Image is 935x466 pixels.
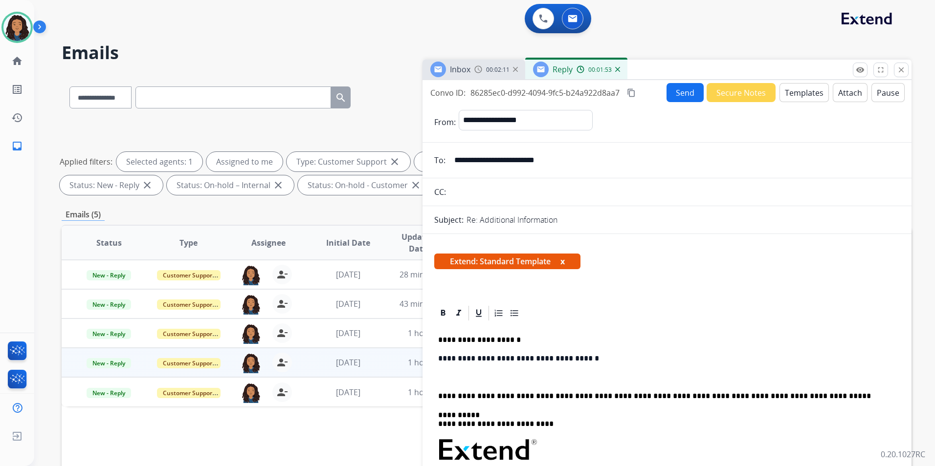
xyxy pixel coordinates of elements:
[450,64,470,75] span: Inbox
[157,299,221,310] span: Customer Support
[62,209,105,221] p: Emails (5)
[491,306,506,320] div: Ordered List
[336,387,360,398] span: [DATE]
[206,152,283,171] div: Assigned to me
[553,64,573,75] span: Reply
[389,156,401,168] mat-icon: close
[430,87,466,99] p: Convo ID:
[336,298,360,309] span: [DATE]
[157,329,221,339] span: Customer Support
[779,83,829,102] button: Templates
[87,299,131,310] span: New - Reply
[434,214,464,226] p: Subject:
[241,382,261,403] img: agent-avatar
[241,265,261,285] img: agent-avatar
[588,66,612,74] span: 00:01:53
[414,152,542,171] div: Type: Shipping Protection
[298,175,431,195] div: Status: On-hold - Customer
[167,175,294,195] div: Status: On-hold – Internal
[856,65,865,74] mat-icon: remove_red_eye
[241,353,261,373] img: agent-avatar
[276,386,288,398] mat-icon: person_remove
[667,83,704,102] button: Send
[434,186,446,198] p: CC:
[241,294,261,315] img: agent-avatar
[276,298,288,310] mat-icon: person_remove
[287,152,410,171] div: Type: Customer Support
[116,152,202,171] div: Selected agents: 1
[627,88,636,97] mat-icon: content_copy
[486,66,510,74] span: 00:02:11
[276,269,288,280] mat-icon: person_remove
[87,388,131,398] span: New - Reply
[436,306,450,320] div: Bold
[251,237,286,249] span: Assignee
[507,306,522,320] div: Bullet List
[87,358,131,368] span: New - Reply
[400,269,456,280] span: 28 minutes ago
[434,254,580,269] span: Extend: Standard Template
[11,84,23,95] mat-icon: list_alt
[62,43,912,63] h2: Emails
[60,156,112,168] p: Applied filters:
[434,116,456,128] p: From:
[241,323,261,344] img: agent-avatar
[157,270,221,280] span: Customer Support
[87,329,131,339] span: New - Reply
[141,179,153,191] mat-icon: close
[408,357,448,368] span: 1 hour ago
[11,140,23,152] mat-icon: inbox
[60,175,163,195] div: Status: New - Reply
[326,237,370,249] span: Initial Date
[396,231,440,254] span: Updated Date
[272,179,284,191] mat-icon: close
[410,179,422,191] mat-icon: close
[276,327,288,339] mat-icon: person_remove
[11,112,23,124] mat-icon: history
[336,269,360,280] span: [DATE]
[157,388,221,398] span: Customer Support
[400,298,456,309] span: 43 minutes ago
[276,357,288,368] mat-icon: person_remove
[3,14,31,41] img: avatar
[336,328,360,339] span: [DATE]
[335,92,347,104] mat-icon: search
[11,55,23,67] mat-icon: home
[451,306,466,320] div: Italic
[157,358,221,368] span: Customer Support
[408,328,448,339] span: 1 hour ago
[897,65,906,74] mat-icon: close
[408,387,448,398] span: 1 hour ago
[471,306,486,320] div: Underline
[336,357,360,368] span: [DATE]
[833,83,868,102] button: Attach
[881,448,925,460] p: 0.20.1027RC
[467,214,557,226] p: Re: Additional Information
[179,237,198,249] span: Type
[707,83,776,102] button: Secure Notes
[96,237,122,249] span: Status
[470,87,620,98] span: 86285ec0-d992-4094-9fc5-b24a922d8aa7
[434,154,445,166] p: To:
[560,255,565,267] button: x
[871,83,905,102] button: Pause
[87,270,131,280] span: New - Reply
[876,65,885,74] mat-icon: fullscreen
